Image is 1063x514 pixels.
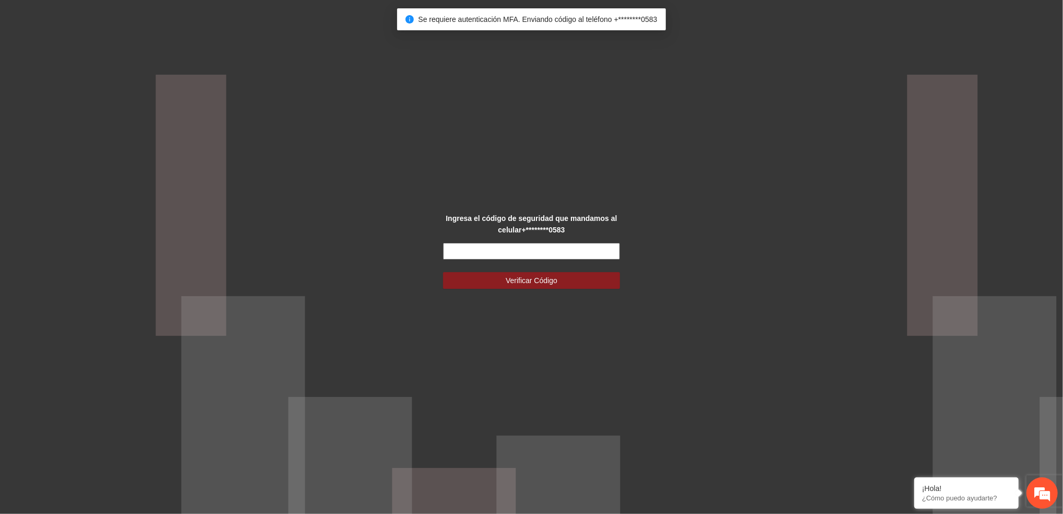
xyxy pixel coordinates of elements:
div: ¡Hola! [922,484,1011,493]
span: Se requiere autenticación MFA. Enviando código al teléfono +********0583 [418,15,657,24]
span: Verificar Código [506,275,557,286]
span: info-circle [405,15,414,24]
button: Verificar Código [443,272,620,289]
strong: Ingresa el código de seguridad que mandamos al celular +********0583 [446,214,617,234]
p: ¿Cómo puedo ayudarte? [922,494,1011,502]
